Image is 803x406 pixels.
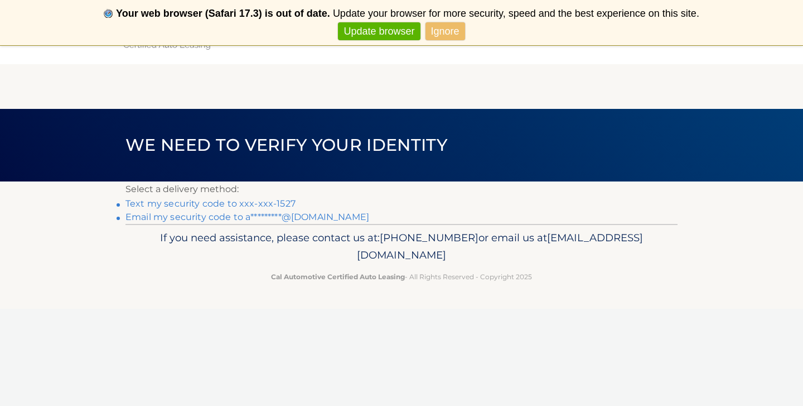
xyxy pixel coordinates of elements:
[271,273,405,281] strong: Cal Automotive Certified Auto Leasing
[133,271,670,283] p: - All Rights Reserved - Copyright 2025
[125,198,296,209] a: Text my security code to xxx-xxx-1527
[133,229,670,265] p: If you need assistance, please contact us at: or email us at
[125,212,369,222] a: Email my security code to a*********@[DOMAIN_NAME]
[333,8,699,19] span: Update your browser for more security, speed and the best experience on this site.
[425,22,465,41] a: Ignore
[338,22,420,41] a: Update browser
[380,231,478,244] span: [PHONE_NUMBER]
[125,135,447,155] span: We need to verify your identity
[125,181,678,197] p: Select a delivery method:
[116,8,330,19] b: Your web browser (Safari 17.3) is out of date.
